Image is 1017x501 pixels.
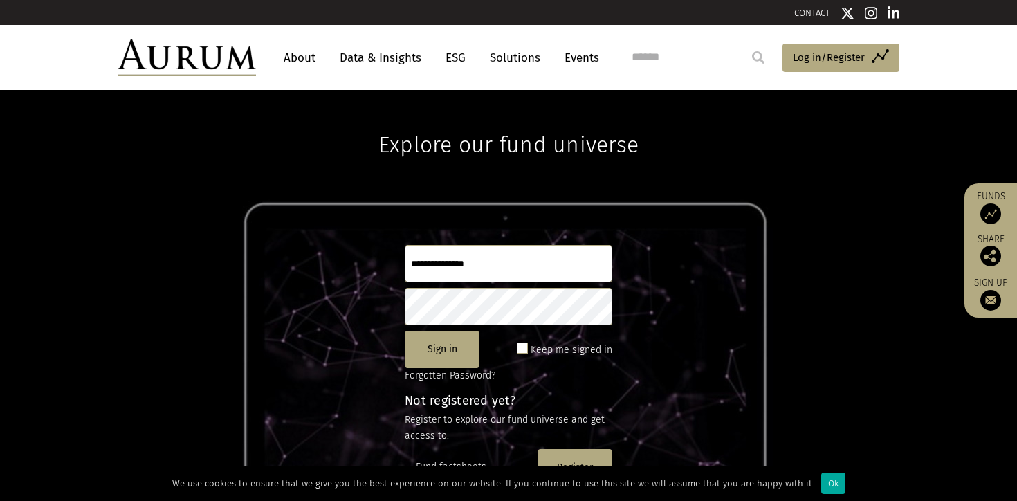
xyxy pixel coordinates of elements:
[744,44,772,71] input: Submit
[971,235,1010,266] div: Share
[980,246,1001,266] img: Share this post
[980,290,1001,311] img: Sign up to our newsletter
[821,473,845,494] div: Ok
[333,45,428,71] a: Data & Insights
[980,203,1001,224] img: Access Funds
[558,45,599,71] a: Events
[378,90,639,158] h1: Explore our fund universe
[531,342,612,358] label: Keep me signed in
[416,459,532,475] li: Fund factsheets
[971,277,1010,311] a: Sign up
[439,45,473,71] a: ESG
[483,45,547,71] a: Solutions
[971,190,1010,224] a: Funds
[405,412,612,444] p: Register to explore our fund universe and get access to:
[793,49,865,66] span: Log in/Register
[782,44,899,73] a: Log in/Register
[405,370,495,381] a: Forgotten Password?
[841,6,854,20] img: Twitter icon
[277,45,322,71] a: About
[865,6,877,20] img: Instagram icon
[794,8,830,18] a: CONTACT
[538,449,612,486] button: Register
[888,6,900,20] img: Linkedin icon
[118,39,256,76] img: Aurum
[405,394,612,407] h4: Not registered yet?
[405,331,479,368] button: Sign in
